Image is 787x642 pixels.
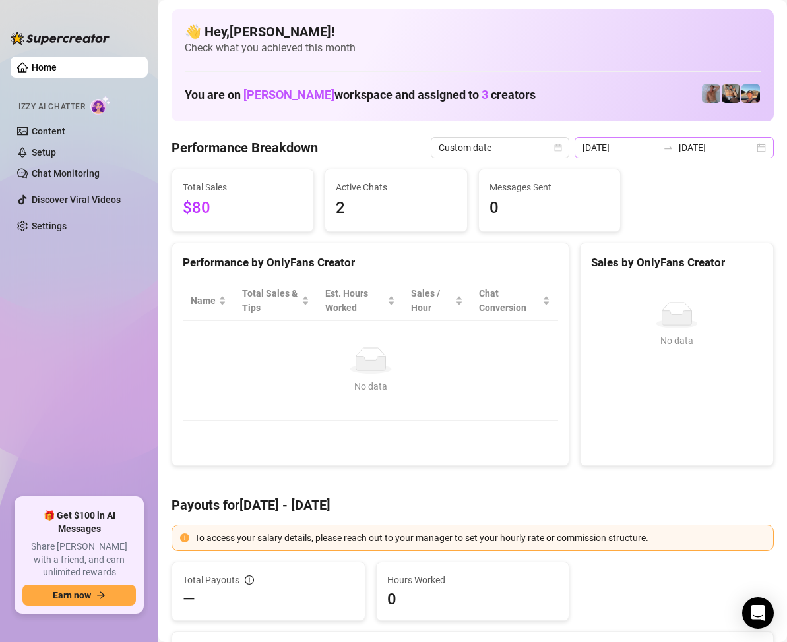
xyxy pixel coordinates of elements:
[243,88,334,102] span: [PERSON_NAME]
[387,589,559,610] span: 0
[582,140,658,155] input: Start date
[471,281,559,321] th: Chat Conversion
[325,286,385,315] div: Est. Hours Worked
[195,531,765,545] div: To access your salary details, please reach out to your manager to set your hourly rate or commis...
[32,126,65,136] a: Content
[32,194,121,205] a: Discover Viral Videos
[554,144,562,152] span: calendar
[183,180,303,194] span: Total Sales
[32,168,100,179] a: Chat Monitoring
[32,62,57,73] a: Home
[482,88,488,102] span: 3
[183,281,234,321] th: Name
[96,591,106,600] span: arrow-right
[242,286,299,315] span: Total Sales & Tips
[32,147,56,158] a: Setup
[663,142,674,153] span: to
[387,573,559,587] span: Hours Worked
[185,41,761,55] span: Check what you achieved this month
[336,196,456,221] span: 2
[53,590,91,600] span: Earn now
[591,254,763,272] div: Sales by OnlyFans Creator
[191,293,216,308] span: Name
[245,575,254,585] span: info-circle
[722,84,740,103] img: George
[22,585,136,606] button: Earn nowarrow-right
[180,533,189,542] span: exclamation-circle
[22,540,136,579] span: Share [PERSON_NAME] with a friend, and earn unlimited rewards
[663,142,674,153] span: swap-right
[679,140,754,155] input: End date
[183,573,239,587] span: Total Payouts
[11,32,110,45] img: logo-BBDzfeDw.svg
[32,221,67,231] a: Settings
[183,196,303,221] span: $80
[185,22,761,41] h4: 👋 Hey, [PERSON_NAME] !
[742,597,774,629] div: Open Intercom Messenger
[183,589,195,610] span: —
[234,281,317,321] th: Total Sales & Tips
[196,379,545,394] div: No data
[439,138,561,158] span: Custom date
[336,180,456,194] span: Active Chats
[22,510,136,535] span: 🎁 Get $100 in AI Messages
[185,88,536,102] h1: You are on workspace and assigned to creators
[479,286,540,315] span: Chat Conversion
[183,254,558,272] div: Performance by OnlyFans Creator
[489,196,610,221] span: 0
[172,496,774,514] h4: Payouts for [DATE] - [DATE]
[596,334,757,348] div: No data
[90,96,111,115] img: AI Chatter
[489,180,610,194] span: Messages Sent
[403,281,470,321] th: Sales / Hour
[411,286,452,315] span: Sales / Hour
[741,84,760,103] img: Zach
[172,138,318,157] h4: Performance Breakdown
[702,84,720,103] img: Joey
[18,101,85,113] span: Izzy AI Chatter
